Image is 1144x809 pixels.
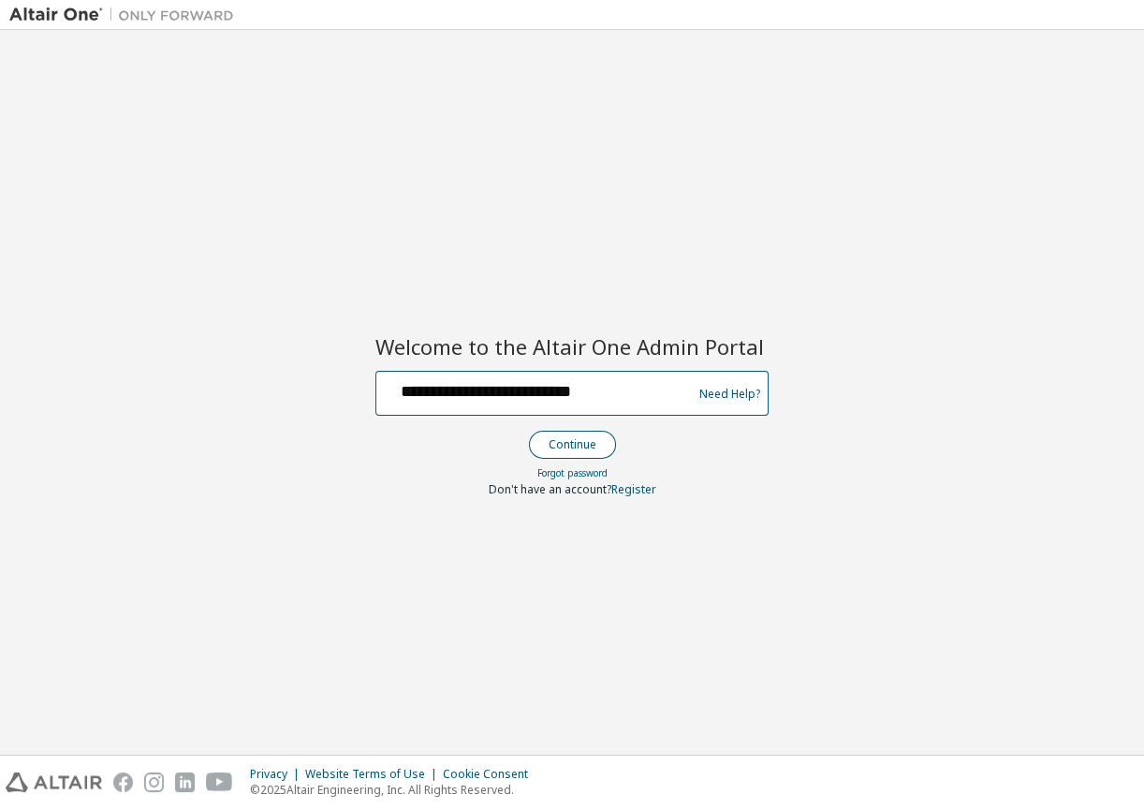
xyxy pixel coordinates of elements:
[175,772,195,792] img: linkedin.svg
[699,393,760,394] a: Need Help?
[489,481,611,497] span: Don't have an account?
[9,6,243,24] img: Altair One
[529,431,616,459] button: Continue
[537,466,608,479] a: Forgot password
[250,767,305,782] div: Privacy
[305,767,443,782] div: Website Terms of Use
[206,772,233,792] img: youtube.svg
[611,481,656,497] a: Register
[443,767,539,782] div: Cookie Consent
[113,772,133,792] img: facebook.svg
[6,772,102,792] img: altair_logo.svg
[250,782,539,798] p: © 2025 Altair Engineering, Inc. All Rights Reserved.
[144,772,164,792] img: instagram.svg
[375,333,769,360] h2: Welcome to the Altair One Admin Portal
